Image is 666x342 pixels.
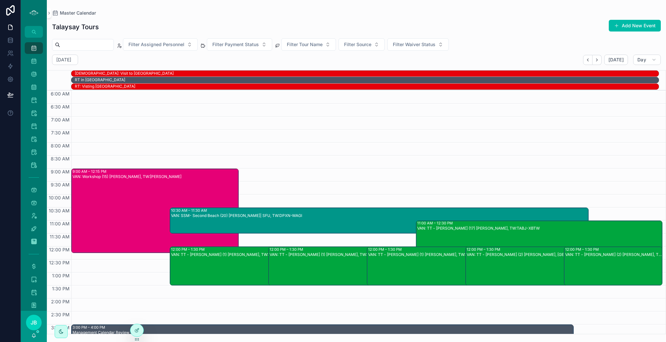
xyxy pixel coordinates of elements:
[269,247,435,285] div: 12:00 PM – 1:30 PMVAN: TT - [PERSON_NAME] (1) [PERSON_NAME], TW:PZFW-XJKF
[367,247,534,285] div: 12:00 PM – 1:30 PMVAN: TT - [PERSON_NAME] (1) [PERSON_NAME], TW:YPTD-GSZM
[416,221,662,259] div: 11:00 AM – 12:30 PMVAN: TT - [PERSON_NAME] (17) [PERSON_NAME], TW:TABJ-XBTW
[72,169,238,253] div: 9:00 AM – 12:15 PMVAN: Workshop (15) [PERSON_NAME], TW:[PERSON_NAME]
[49,117,71,122] span: 7:00 AM
[171,213,588,218] div: VAN: SSM- Second Beach (20) [PERSON_NAME]| SFU, TW:DPXN-WAGI
[75,71,659,76] div: [DEMOGRAPHIC_DATA]: Visit to [GEOGRAPHIC_DATA]
[270,252,435,257] div: VAN: TT - [PERSON_NAME] (1) [PERSON_NAME], TW:PZFW-XJKF
[49,182,71,187] span: 9:30 AM
[368,247,534,252] div: 12:00 PM – 1:30 PM
[49,312,71,317] span: 2:30 PM
[48,221,71,226] span: 11:00 AM
[56,57,71,63] h2: [DATE]
[47,208,71,213] span: 10:30 AM
[75,77,659,82] div: RT in [GEOGRAPHIC_DATA]
[73,169,238,174] div: 9:00 AM – 12:15 PM
[171,208,588,213] div: 10:30 AM – 11:30 AM
[128,41,184,48] span: Filter Assigned Personnel
[212,41,259,48] span: Filter Payment Status
[47,195,71,200] span: 10:00 AM
[52,22,99,32] h1: Talaysay Tours
[75,84,659,89] div: RT: Visting [GEOGRAPHIC_DATA]
[49,130,71,135] span: 7:30 AM
[47,260,71,265] span: 12:30 PM
[633,55,661,65] button: Day
[29,8,39,18] img: App logo
[417,221,662,226] div: 11:00 AM – 12:30 PM
[171,247,337,252] div: 12:00 PM – 1:30 PM
[73,174,238,179] div: VAN: Workshop (15) [PERSON_NAME], TW:[PERSON_NAME]
[50,273,71,278] span: 1:00 PM
[49,156,71,161] span: 8:30 AM
[637,57,646,63] span: Day
[583,55,593,65] button: Back
[466,247,633,285] div: 12:00 PM – 1:30 PMVAN: TT - [PERSON_NAME] (2) [PERSON_NAME], [GEOGRAPHIC_DATA]:UFYJ-[GEOGRAPHIC_D...
[270,247,435,252] div: 12:00 PM – 1:30 PM
[49,325,71,330] span: 3:00 PM
[467,252,632,257] div: VAN: TT - [PERSON_NAME] (2) [PERSON_NAME], [GEOGRAPHIC_DATA]:UFYJ-[GEOGRAPHIC_DATA]
[123,38,198,51] button: Select Button
[207,38,272,51] button: Select Button
[73,325,573,330] div: 3:00 PM – 4:00 PM
[565,247,662,252] div: 12:00 PM – 1:30 PM
[467,247,632,252] div: 12:00 PM – 1:30 PM
[75,77,659,83] div: RT in UK
[60,10,96,16] span: Master Calendar
[609,20,661,32] button: Add New Event
[281,38,336,51] button: Select Button
[368,252,534,257] div: VAN: TT - [PERSON_NAME] (1) [PERSON_NAME], TW:YPTD-GSZM
[604,55,628,65] button: [DATE]
[593,55,602,65] button: Next
[21,38,47,311] div: scrollable content
[73,330,573,335] div: Management Calendar Review
[393,41,435,48] span: Filter Waiver Status
[49,91,71,96] span: 6:00 AM
[49,169,71,174] span: 9:00 AM
[49,104,71,109] span: 6:30 AM
[31,319,37,326] span: JB
[47,247,71,252] span: 12:00 PM
[75,70,659,76] div: SHAE: Visit to Japan
[387,38,449,51] button: Select Button
[75,83,659,89] div: RT: Visting England
[170,247,337,285] div: 12:00 PM – 1:30 PMVAN: TT - [PERSON_NAME] (1) [PERSON_NAME], TW:AKEE-HTDU
[565,252,662,257] div: VAN: TT - [PERSON_NAME] (2) [PERSON_NAME], TW:ZTZY-AXSF
[170,208,588,233] div: 10:30 AM – 11:30 AMVAN: SSM- Second Beach (20) [PERSON_NAME]| SFU, TW:DPXN-WAGI
[171,252,337,257] div: VAN: TT - [PERSON_NAME] (1) [PERSON_NAME], TW:AKEE-HTDU
[50,286,71,291] span: 1:30 PM
[608,57,624,63] span: [DATE]
[287,41,323,48] span: Filter Tour Name
[48,234,71,239] span: 11:30 AM
[564,247,662,285] div: 12:00 PM – 1:30 PMVAN: TT - [PERSON_NAME] (2) [PERSON_NAME], TW:ZTZY-AXSF
[49,143,71,148] span: 8:00 AM
[49,299,71,304] span: 2:00 PM
[52,10,96,16] a: Master Calendar
[339,38,385,51] button: Select Button
[344,41,371,48] span: Filter Source
[417,226,662,231] div: VAN: TT - [PERSON_NAME] (17) [PERSON_NAME], TW:TABJ-XBTW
